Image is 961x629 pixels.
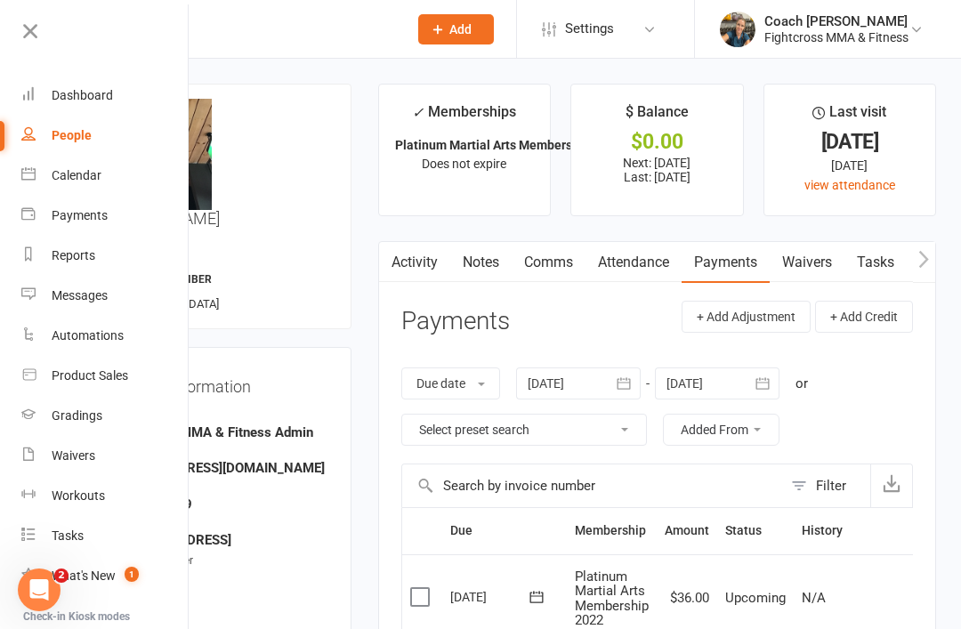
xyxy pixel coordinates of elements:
a: Messages [21,276,190,316]
span: 1 [125,567,139,582]
button: Added From [663,414,779,446]
div: Payments [52,208,108,222]
a: Tasks [844,242,907,283]
span: Add [449,22,472,36]
div: Email [112,445,327,462]
div: Owner [112,409,327,426]
button: Add [418,14,494,44]
span: N/A [802,590,826,606]
div: $0.00 [587,133,726,151]
div: Waivers [52,448,95,463]
span: Settings [565,9,614,49]
th: Due [442,508,567,553]
th: Membership [567,508,657,553]
th: Amount [657,508,717,553]
input: Search... [105,17,395,42]
strong: [STREET_ADDRESS] [112,532,327,548]
th: History [794,508,900,553]
div: Product Sales [52,368,128,383]
div: [DATE] [780,156,919,175]
h3: Payments [401,308,510,335]
th: Status [717,508,794,553]
span: Platinum Martial Arts Membership 2022 [575,569,649,629]
div: Reports [52,248,95,262]
a: view attendance [804,178,895,192]
div: $ Balance [626,101,689,133]
a: Product Sales [21,356,190,396]
button: + Add Credit [815,301,913,333]
strong: [DATE] [112,603,327,619]
a: People [21,116,190,156]
div: Gradings [52,408,102,423]
a: Activity [379,242,450,283]
div: People [52,128,92,142]
a: Notes [450,242,512,283]
p: Next: [DATE] Last: [DATE] [587,156,726,184]
h3: [PERSON_NAME] [101,99,336,228]
button: Due date [401,367,500,399]
div: Fightcross MMA & Fitness [764,29,909,45]
img: thumb_image1623694743.png [720,12,755,47]
span: Does not expire [422,157,506,171]
button: Filter [782,464,870,507]
strong: Fightcross MMA & Fitness Admin [112,424,327,440]
h3: Contact information [109,371,327,396]
strong: 0439199709 [112,496,327,512]
div: [DATE] [450,583,532,610]
a: Dashboard [21,76,190,116]
a: Attendance [585,242,682,283]
iframe: Intercom live chat [18,569,61,611]
div: Last visit [812,101,886,133]
strong: Platinum Martial Arts Membership 2022 [395,138,621,152]
a: Workouts [21,476,190,516]
a: Waivers [770,242,844,283]
div: Filter [816,475,846,496]
div: [DATE] [780,133,919,151]
a: What's New1 [21,556,190,596]
div: Memberships [412,101,516,133]
a: Calendar [21,156,190,196]
span: 2 [54,569,69,583]
div: Calendar [52,168,101,182]
div: Member Number [112,552,327,569]
div: or [795,373,808,394]
a: Waivers [21,436,190,476]
div: Address [112,517,327,534]
a: Automations [21,316,190,356]
div: Tasks [52,528,84,543]
strong: [EMAIL_ADDRESS][DOMAIN_NAME] [112,460,327,476]
a: Tasks [21,516,190,556]
div: Dashboard [52,88,113,102]
a: Comms [512,242,585,283]
a: Payments [682,242,770,283]
a: Reports [21,236,190,276]
div: Messages [52,288,108,302]
a: Payments [21,196,190,236]
span: Upcoming [725,590,786,606]
div: Coach [PERSON_NAME] [764,13,909,29]
a: Gradings [21,396,190,436]
button: + Add Adjustment [682,301,811,333]
div: Automations [52,328,124,343]
div: Workouts [52,488,105,503]
input: Search by invoice number [402,464,782,507]
i: ✓ [412,104,424,121]
div: Date of Birth [112,588,327,605]
div: Mobile Number [112,480,327,497]
strong: - [112,568,327,584]
div: What's New [52,569,116,583]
